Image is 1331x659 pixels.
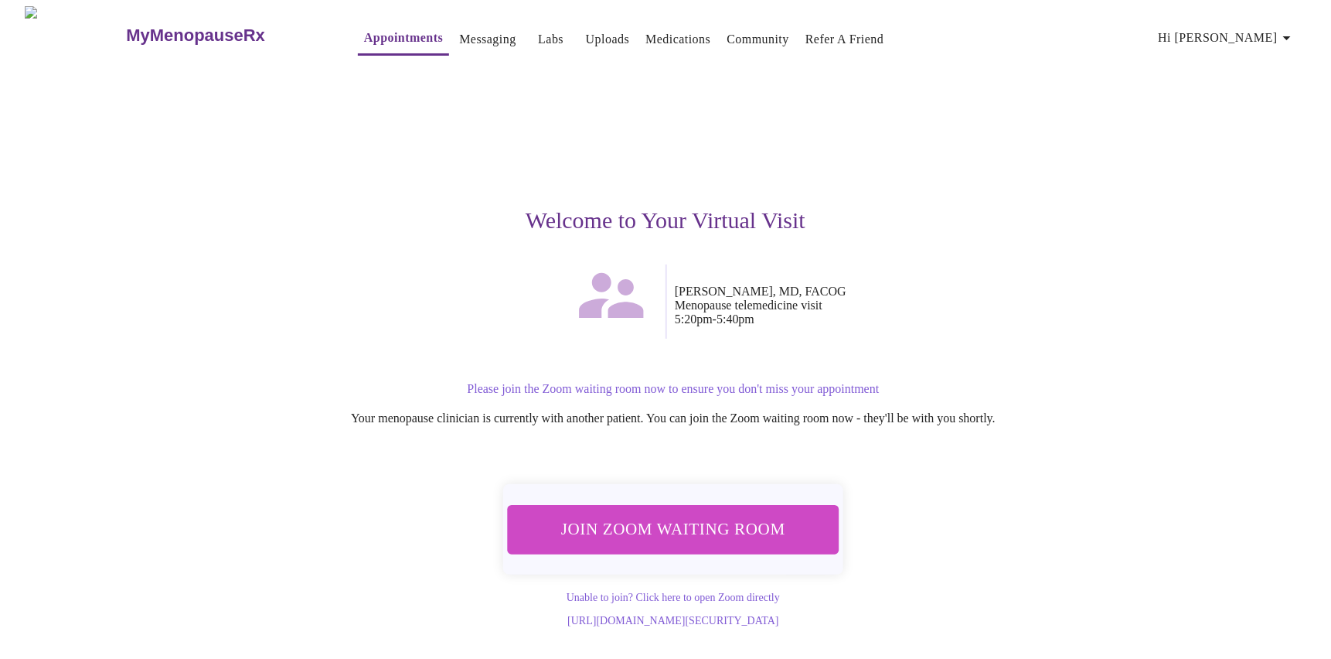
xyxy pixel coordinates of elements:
[527,515,819,544] span: Join Zoom Waiting Room
[720,24,795,55] button: Community
[124,9,327,63] a: MyMenopauseRx
[358,22,449,56] button: Appointments
[1152,22,1302,53] button: Hi [PERSON_NAME]
[580,24,636,55] button: Uploads
[459,29,516,50] a: Messaging
[364,27,443,49] a: Appointments
[639,24,717,55] button: Medications
[507,505,839,555] button: Join Zoom Waiting Room
[25,6,124,64] img: MyMenopauseRx Logo
[645,29,710,50] a: Medications
[567,592,780,603] a: Unable to join? Click here to open Zoom directly
[538,29,563,50] a: Labs
[1159,27,1296,49] span: Hi [PERSON_NAME]
[675,285,1142,326] p: [PERSON_NAME], MD, FACOG Menopause telemedicine visit 5:20pm - 5:40pm
[189,207,1142,234] h3: Welcome to Your Virtual Visit
[526,24,576,55] button: Labs
[727,29,789,50] a: Community
[567,615,778,627] a: [URL][DOMAIN_NAME][SECURITY_DATA]
[586,29,630,50] a: Uploads
[799,24,890,55] button: Refer a Friend
[205,411,1142,425] p: Your menopause clinician is currently with another patient. You can join the Zoom waiting room no...
[126,26,265,46] h3: MyMenopauseRx
[805,29,884,50] a: Refer a Friend
[205,382,1142,396] p: Please join the Zoom waiting room now to ensure you don't miss your appointment
[453,24,522,55] button: Messaging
